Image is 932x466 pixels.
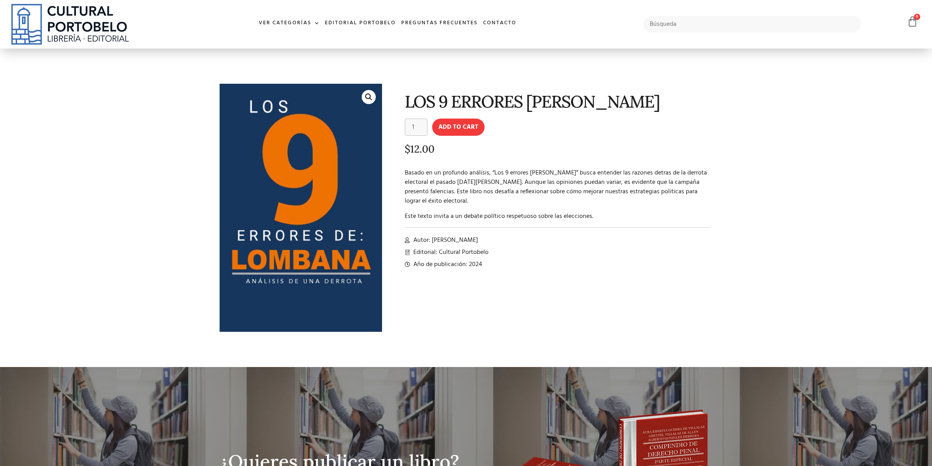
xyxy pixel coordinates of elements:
p: Este texto invita a un debate político respetuoso sobre las elecciones. [405,212,710,221]
a: Editorial Portobelo [322,15,398,32]
bdi: 12.00 [405,142,434,155]
p: Basado en un profundo análisis, “Los 9 errores [PERSON_NAME]” busca entender las razones detras d... [405,168,710,206]
span: 0 [914,14,920,20]
a: Ver Categorías [256,15,322,32]
img: PORTADA-9-ERRORES-DE-LOMBANA [220,84,382,332]
a: Preguntas frecuentes [398,15,480,32]
a: Contacto [480,15,519,32]
button: Add to cart [432,119,485,136]
a: 🔍 [362,90,376,104]
span: Autor: [PERSON_NAME] [411,236,478,245]
input: Product quantity [405,119,427,136]
a: 0 [907,16,918,27]
input: Búsqueda [643,16,861,32]
span: Editorial: Cultural Portobelo [411,248,489,257]
span: $ [405,142,410,155]
span: Año de publicación: 2024 [411,260,482,269]
h1: LOS 9 ERRORES [PERSON_NAME] [405,92,710,111]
